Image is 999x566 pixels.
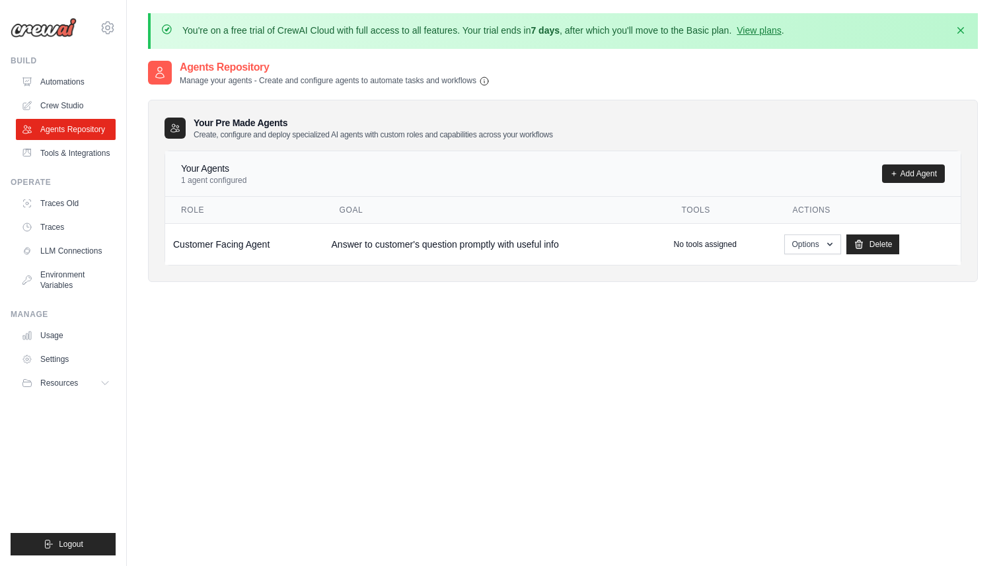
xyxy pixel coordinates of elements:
[165,197,324,224] th: Role
[194,129,553,140] p: Create, configure and deploy specialized AI agents with custom roles and capabilities across your...
[11,533,116,555] button: Logout
[324,197,666,224] th: Goal
[59,539,83,549] span: Logout
[531,25,560,36] strong: 7 days
[181,175,246,186] p: 1 agent configured
[16,325,116,346] a: Usage
[16,193,116,214] a: Traces Old
[784,234,840,254] button: Options
[737,25,781,36] a: View plans
[16,71,116,92] a: Automations
[180,75,490,87] p: Manage your agents - Create and configure agents to automate tasks and workflows
[666,197,777,224] th: Tools
[11,177,116,188] div: Operate
[16,217,116,238] a: Traces
[181,162,246,175] h4: Your Agents
[16,95,116,116] a: Crew Studio
[324,223,666,265] td: Answer to customer's question promptly with useful info
[846,234,900,254] a: Delete
[16,264,116,296] a: Environment Variables
[11,55,116,66] div: Build
[11,309,116,320] div: Manage
[40,378,78,388] span: Resources
[16,119,116,140] a: Agents Repository
[882,164,945,183] a: Add Agent
[165,223,324,265] td: Customer Facing Agent
[194,116,553,140] h3: Your Pre Made Agents
[16,349,116,370] a: Settings
[180,59,490,75] h2: Agents Repository
[674,239,737,250] p: No tools assigned
[11,18,77,38] img: Logo
[16,143,116,164] a: Tools & Integrations
[16,240,116,262] a: LLM Connections
[776,197,961,224] th: Actions
[182,24,784,37] p: You're on a free trial of CrewAI Cloud with full access to all features. Your trial ends in , aft...
[16,372,116,394] button: Resources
